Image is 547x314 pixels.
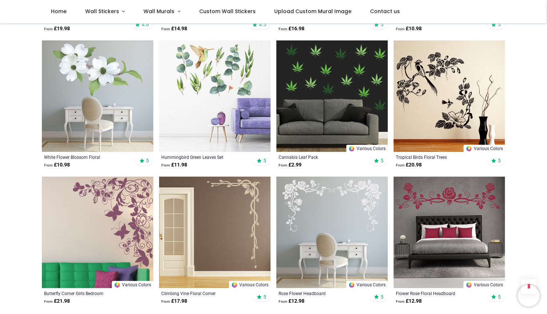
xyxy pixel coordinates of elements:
strong: £ 12.98 [279,298,304,305]
a: Various Colors [346,145,388,152]
strong: £ 19.98 [44,25,70,32]
span: From [44,27,53,31]
span: From [279,27,287,31]
span: From [161,299,170,303]
span: 5 [146,157,149,164]
span: From [44,299,53,303]
img: Hummingbird Green Leaves Wall Sticker Set [159,40,271,152]
img: Climbing Vine Floral Corner Wall Sticker [159,177,271,288]
span: 5 [381,21,383,28]
span: 5 [381,294,383,300]
img: Color Wheel [466,145,472,152]
span: 5 [263,157,266,164]
img: Rose Flower Headboard Wall Sticker [276,177,388,288]
span: From [161,27,170,31]
span: From [161,163,170,167]
a: Various Colors [112,281,153,288]
img: Color Wheel [114,282,121,288]
span: From [44,163,53,167]
span: Upload Custom Mural Image [274,8,351,15]
strong: £ 14.98 [161,25,187,32]
span: From [396,299,405,303]
span: Custom Wall Stickers [199,8,256,15]
img: Butterfly Corner Girls Bedroom Wall Sticker [42,177,153,288]
span: 5 [381,157,383,164]
a: Cannabis Leaf Pack [279,154,364,160]
strong: £ 17.98 [161,298,187,305]
img: Color Wheel [349,282,355,288]
span: 5 [498,157,501,164]
img: Cannabis Leaf Wall Sticker Pack [276,40,388,152]
span: From [396,163,405,167]
img: White Flower Blossom Floral Wall Sticker [42,40,153,152]
strong: £ 16.98 [279,25,304,32]
a: Flower Rose Floral Headboard [396,290,481,296]
span: 4.8 [142,21,149,28]
a: Butterfly Corner Girls Bedroom [44,290,130,296]
img: Color Wheel [349,145,355,152]
a: Climbing Vine Floral Corner [161,290,247,296]
a: Various Colors [229,281,271,288]
img: Flower Rose Floral Headboard Wall Sticker [394,177,505,288]
img: Color Wheel [231,282,238,288]
strong: £ 21.98 [44,298,70,305]
a: Tropical Birds Floral Trees [396,154,481,160]
span: Home [51,8,67,15]
img: Tropical Birds Floral Trees Wall Sticker [394,40,505,152]
a: Rose Flower Headboard [279,290,364,296]
span: From [279,299,287,303]
iframe: Brevo live chat [518,285,540,307]
a: White Flower Blossom Floral [44,154,130,160]
strong: £ 10.98 [44,161,70,169]
strong: £ 20.98 [396,161,422,169]
img: Color Wheel [466,282,472,288]
span: Wall Stickers [85,8,119,15]
a: Various Colors [346,281,388,288]
a: Various Colors [464,281,505,288]
strong: £ 12.98 [396,298,422,305]
span: 4.5 [259,21,266,28]
span: Contact us [370,8,400,15]
span: From [396,27,405,31]
span: 5 [498,21,501,28]
span: Wall Murals [144,8,175,15]
span: 5 [498,294,501,300]
strong: £ 11.98 [161,161,187,169]
strong: £ 2.99 [279,161,302,169]
strong: £ 10.98 [396,25,422,32]
a: Various Colors [464,145,505,152]
span: 5 [263,294,266,300]
a: Hummingbird Green Leaves Set [161,154,247,160]
span: From [279,163,287,167]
